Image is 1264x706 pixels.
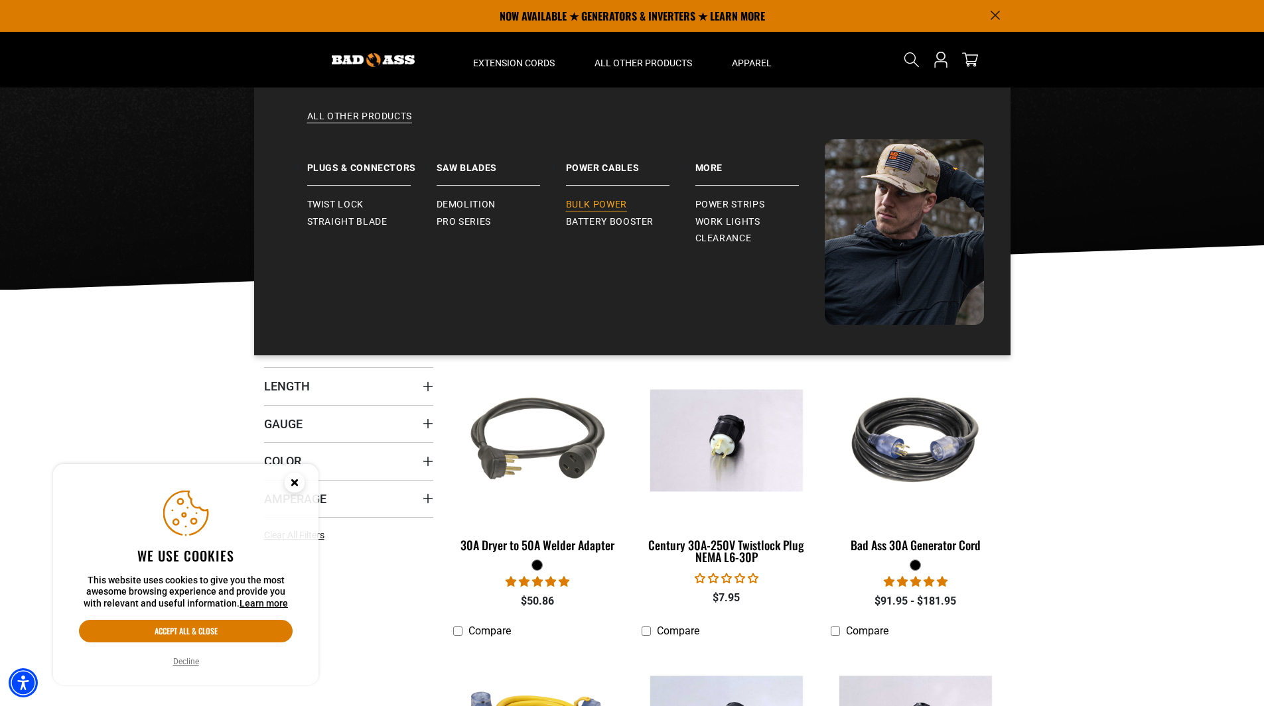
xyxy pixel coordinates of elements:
[307,213,437,231] a: Straight Blade
[453,32,575,88] summary: Extension Cords
[453,357,622,559] a: black 30A Dryer to 50A Welder Adapter
[453,539,622,551] div: 30A Dryer to 50A Welder Adapter
[566,216,654,228] span: Battery Booster
[264,480,433,517] summary: Amperage
[264,405,433,442] summary: Gauge
[695,196,825,213] a: Power Strips
[695,572,758,585] span: 0.00 stars
[831,539,1000,551] div: Bad Ass 30A Generator Cord
[264,416,303,432] span: Gauge
[240,598,288,609] a: This website uses cookies to give you the most awesome browsing experience and provide you with r...
[271,464,318,505] button: Close this option
[657,624,699,637] span: Compare
[264,442,433,479] summary: Color
[831,357,1000,559] a: black Bad Ass 30A Generator Cord
[437,196,566,213] a: Demolition
[473,57,555,69] span: Extension Cords
[695,139,825,186] a: Battery Booster More Power Strips
[264,379,310,394] span: Length
[825,139,984,325] img: Bad Ass Extension Cords
[468,624,511,637] span: Compare
[712,32,792,88] summary: Apparel
[642,590,811,606] div: $7.95
[307,196,437,213] a: Twist Lock
[437,216,491,228] span: Pro Series
[437,213,566,231] a: Pro Series
[959,52,981,68] a: cart
[695,230,825,247] a: Clearance
[695,216,760,228] span: Work Lights
[9,668,38,697] div: Accessibility Menu
[506,575,569,588] span: 5.00 stars
[566,139,695,186] a: Power Cables
[453,593,622,609] div: $50.86
[831,593,1000,609] div: $91.95 - $181.95
[642,539,811,563] div: Century 30A-250V Twistlock Plug NEMA L6-30P
[832,364,999,516] img: black
[695,213,825,231] a: Work Lights
[930,32,951,88] a: Open this option
[53,464,318,685] aside: Cookie Consent
[264,367,433,404] summary: Length
[732,57,772,69] span: Apparel
[884,575,948,588] span: 5.00 stars
[846,624,888,637] span: Compare
[332,53,415,67] img: Bad Ass Extension Cords
[595,57,692,69] span: All Other Products
[566,196,695,213] a: Bulk Power
[575,32,712,88] summary: All Other Products
[566,199,627,211] span: Bulk Power
[437,139,566,186] a: Saw Blades
[307,216,387,228] span: Straight Blade
[79,547,293,564] h2: We use cookies
[79,575,293,610] p: This website uses cookies to give you the most awesome browsing experience and provide you with r...
[566,213,695,231] a: Battery Booster
[901,49,922,70] summary: Search
[642,357,811,571] a: Century 30A-250V Twistlock Plug NEMA L6-30P Century 30A-250V Twistlock Plug NEMA L6-30P
[437,199,496,211] span: Demolition
[695,199,765,211] span: Power Strips
[307,199,364,211] span: Twist Lock
[454,364,621,516] img: black
[281,110,984,139] a: All Other Products
[264,336,356,357] h2: Categories:
[643,389,810,491] img: Century 30A-250V Twistlock Plug NEMA L6-30P
[307,139,437,186] a: Plugs & Connectors
[169,655,203,668] button: Decline
[695,233,752,245] span: Clearance
[79,620,293,642] button: Accept all & close
[264,453,301,469] span: Color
